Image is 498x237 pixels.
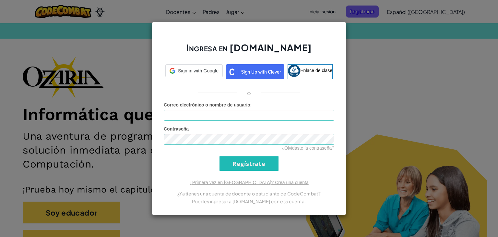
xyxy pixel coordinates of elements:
img: clever_sso_button@2x.png [226,64,284,79]
font: Ingresa en [DOMAIN_NAME] [186,42,312,53]
a: ¿Primera vez en [GEOGRAPHIC_DATA]? Crea una cuenta [189,180,309,185]
font: ¿Ya tienes una cuenta de docente o estudiante de CodeCombat? [177,191,321,196]
div: Sign in with Google [165,64,223,77]
font: Puedes ingresar a [DOMAIN_NAME] con esa cuenta. [192,198,306,204]
font: o [247,89,251,96]
font: Correo electrónico o nombre de usuario [164,102,250,107]
a: ¿Olvidaste la contraseña? [281,145,334,151]
input: Regístrate [219,156,279,171]
span: Sign in with Google [178,68,219,74]
a: Sign in with Google [165,64,223,79]
font: : [250,102,252,107]
font: Enlace de clase [300,68,332,73]
font: Contraseña [164,126,189,131]
img: classlink-logo-small.png [288,65,300,77]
